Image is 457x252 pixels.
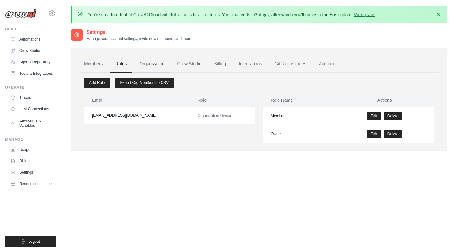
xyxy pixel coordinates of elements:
[19,181,37,186] span: Resources
[88,11,377,18] p: You're on a free trial of CrewAI Cloud with full access to all features. Your trial ends in , aft...
[354,12,375,17] a: View plans
[5,137,56,142] div: Manage
[8,68,56,79] a: Tools & Integrations
[367,112,381,120] a: Edit
[84,93,190,107] th: Email
[384,112,402,120] button: Delete
[8,115,56,131] a: Environment Variables
[209,55,231,73] a: Billing
[8,93,56,103] a: Traces
[134,55,169,73] a: Organization
[5,236,56,247] button: Logout
[84,78,110,88] a: Add Role
[172,55,207,73] a: Crew Studio
[314,55,340,73] a: Account
[5,27,56,32] div: Build
[8,34,56,44] a: Automations
[8,167,56,178] a: Settings
[79,55,108,73] a: Members
[255,12,269,17] strong: 7 days
[5,85,56,90] div: Operate
[28,239,40,244] span: Logout
[5,9,37,18] img: Logo
[384,130,402,138] button: Delete
[86,29,192,36] h2: Settings
[86,36,192,41] p: Manage your account settings, invite new members, and more.
[8,46,56,56] a: Crew Studio
[110,55,132,73] a: Roles
[269,55,311,73] a: Git Repositories
[367,130,381,138] a: Edit
[8,145,56,155] a: Usage
[8,156,56,166] a: Billing
[8,179,56,189] button: Resources
[8,104,56,114] a: LLM Connections
[8,57,56,67] a: Agents Repository
[263,107,335,125] td: Member
[263,125,335,143] td: Owner
[263,93,335,107] th: Role Name
[115,78,174,88] a: Export Org Members to CSV
[84,107,190,124] td: [EMAIL_ADDRESS][DOMAIN_NAME]
[190,93,255,107] th: Role
[335,93,434,107] th: Actions
[197,113,231,118] span: Organization Owner
[234,55,267,73] a: Integrations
